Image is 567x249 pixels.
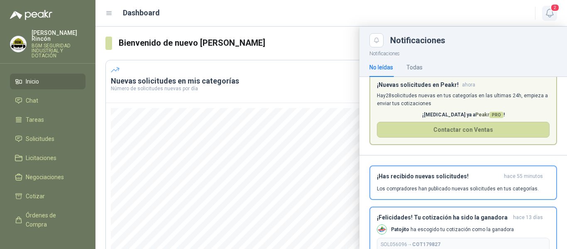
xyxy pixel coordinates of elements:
[26,96,38,105] span: Chat
[10,112,86,128] a: Tareas
[32,30,86,42] p: [PERSON_NAME] Rincón
[359,47,567,58] p: Notificaciones
[377,122,550,138] button: Contactar con Ventas
[10,74,86,89] a: Inicio
[26,173,64,182] span: Negociaciones
[504,173,543,180] span: hace 55 minutos
[26,134,54,143] span: Solicitudes
[10,150,86,166] a: Licitaciones
[406,63,423,72] div: Todas
[391,226,514,233] p: ha escogido tu cotización como la ganadora
[26,153,56,163] span: Licitaciones
[369,165,557,200] button: ¡Has recibido nuevas solicitudes!hace 55 minutos Los compradores han publicado nuevas solicitudes...
[377,225,386,234] img: Company Logo
[26,115,44,124] span: Tareas
[10,169,86,185] a: Negociaciones
[10,10,52,20] img: Logo peakr
[10,36,26,52] img: Company Logo
[489,112,503,118] span: PRO
[390,36,557,44] div: Notificaciones
[462,81,475,89] span: ahora
[32,43,86,58] p: BGM SEGURIDAD INDUSTRIAL Y DOTACIÓN
[412,242,440,247] b: COT179827
[550,4,560,12] span: 2
[381,242,440,248] p: SOL056096 →
[369,63,393,72] div: No leídas
[377,111,550,119] p: ¡[MEDICAL_DATA] ya a !
[475,112,503,118] span: Peakr
[10,131,86,147] a: Solicitudes
[377,185,539,192] p: Los compradores han publicado nuevas solicitudes en tus categorías.
[26,192,45,201] span: Cotizar
[377,214,510,221] h3: ¡Felicidades! Tu cotización ha sido la ganadora
[10,93,86,108] a: Chat
[391,227,409,232] b: Patojito
[377,81,459,89] h3: ¡Nuevas solicitudes en Peakr!
[123,7,160,19] h1: Dashboard
[10,188,86,204] a: Cotizar
[10,207,86,232] a: Órdenes de Compra
[513,214,543,221] span: hace 13 días
[377,173,501,180] h3: ¡Has recibido nuevas solicitudes!
[26,77,39,86] span: Inicio
[542,6,557,21] button: 2
[369,33,384,47] button: Close
[377,92,550,108] p: Hay 28 solicitudes nuevas en tus categorías en las ultimas 24h, empieza a enviar tus cotizaciones
[26,211,78,229] span: Órdenes de Compra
